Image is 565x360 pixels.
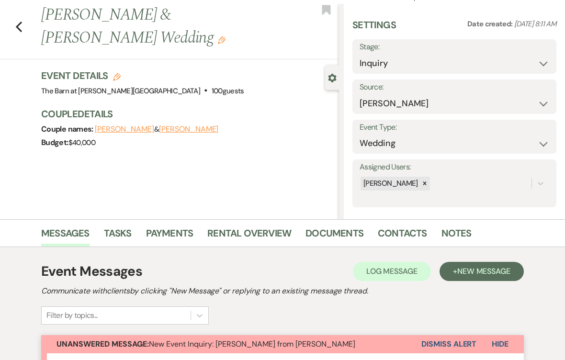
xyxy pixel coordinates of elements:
span: $40,000 [68,138,96,147]
a: Rental Overview [207,225,291,247]
strong: Unanswered Message: [56,339,149,349]
h1: Event Messages [41,261,142,281]
span: New Event Inquiry: [PERSON_NAME] from [PERSON_NAME] [56,339,355,349]
a: Messages [41,225,90,247]
button: Unanswered Message:New Event Inquiry: [PERSON_NAME] from [PERSON_NAME] [41,335,421,353]
div: [PERSON_NAME] [361,177,419,191]
label: Event Type: [360,121,549,135]
h3: Couple Details [41,107,329,121]
label: Stage: [360,40,549,54]
button: +New Message [440,262,524,281]
div: Filter by topics... [46,310,98,321]
h3: Event Details [41,69,244,82]
span: [DATE] 8:11 AM [514,19,556,29]
button: Hide [476,335,524,353]
a: Payments [146,225,193,247]
a: Notes [441,225,472,247]
span: The Barn at [PERSON_NAME][GEOGRAPHIC_DATA] [41,86,200,96]
span: Couple names: [41,124,95,134]
span: Log Message [366,266,418,276]
a: Documents [305,225,363,247]
label: Assigned Users: [360,160,549,174]
h1: [PERSON_NAME] & [PERSON_NAME] Wedding [41,4,276,49]
button: [PERSON_NAME] [95,125,154,133]
h3: Settings [352,18,396,39]
span: 100 guests [212,86,244,96]
button: Edit [218,35,226,44]
a: Contacts [378,225,427,247]
span: New Message [457,266,510,276]
span: Hide [492,339,508,349]
span: & [95,124,218,134]
a: Tasks [104,225,132,247]
button: Close lead details [328,73,337,82]
label: Source: [360,80,549,94]
button: Dismiss Alert [421,335,476,353]
h2: Communicate with clients by clicking "New Message" or replying to an existing message thread. [41,285,524,297]
span: Date created: [467,19,514,29]
button: Log Message [353,262,431,281]
button: [PERSON_NAME] [159,125,218,133]
span: Budget: [41,137,68,147]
